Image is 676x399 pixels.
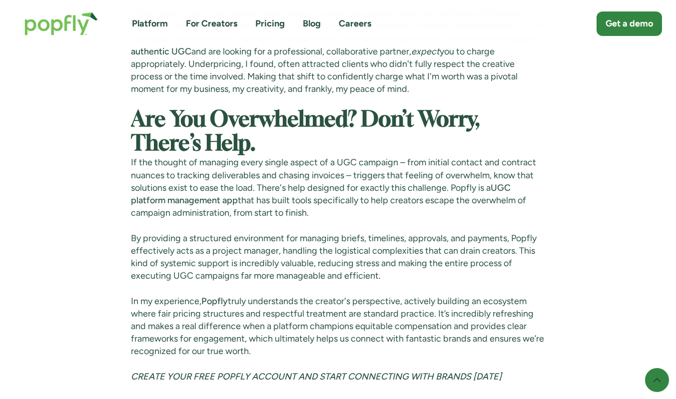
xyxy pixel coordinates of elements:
[131,110,480,154] strong: Are You Overwhelmed? Don’t Worry, There’s Help.
[201,296,228,307] a: Popfly
[131,371,502,382] a: CREATE YOUR FREE POPFLY ACCOUNT AND START CONNECTING WITH BRANDS [DATE]
[606,17,653,30] div: Get a demo
[339,17,371,30] a: Careers
[131,295,545,358] p: In my experience, truly understands the creator's perspective, actively building an ecosystem whe...
[411,46,440,57] em: expect
[131,156,545,219] p: If the thought of managing every single aspect of a UGC campaign – from initial contact and contr...
[132,17,168,30] a: Platform
[131,33,541,57] a: impact of authentic UGC
[131,232,545,283] p: By providing a structured environment for managing briefs, timelines, approvals, and payments, Po...
[186,17,237,30] a: For Creators
[303,17,321,30] a: Blog
[255,17,285,30] a: Pricing
[597,11,662,36] a: Get a demo
[14,2,108,45] a: home
[131,7,545,95] p: I’ll be honest, when I first started truly valuing my work and quoting rates that reflected all t...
